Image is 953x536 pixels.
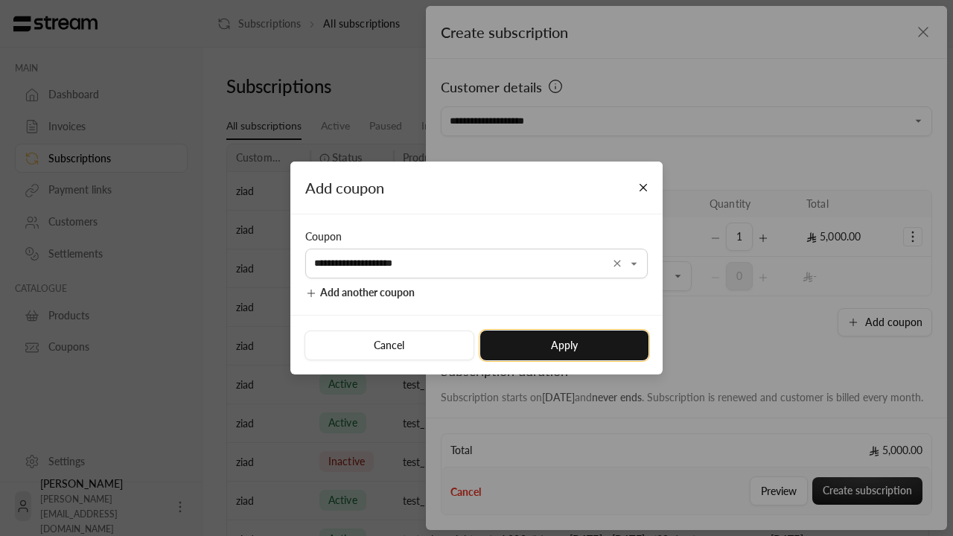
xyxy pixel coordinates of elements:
span: Add coupon [305,179,384,197]
span: Add another coupon [320,286,415,299]
button: Close [631,175,657,201]
button: Cancel [305,331,474,360]
div: Coupon [305,229,648,244]
button: Open [625,255,643,272]
button: Apply [480,331,648,360]
button: Clear [608,255,626,272]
